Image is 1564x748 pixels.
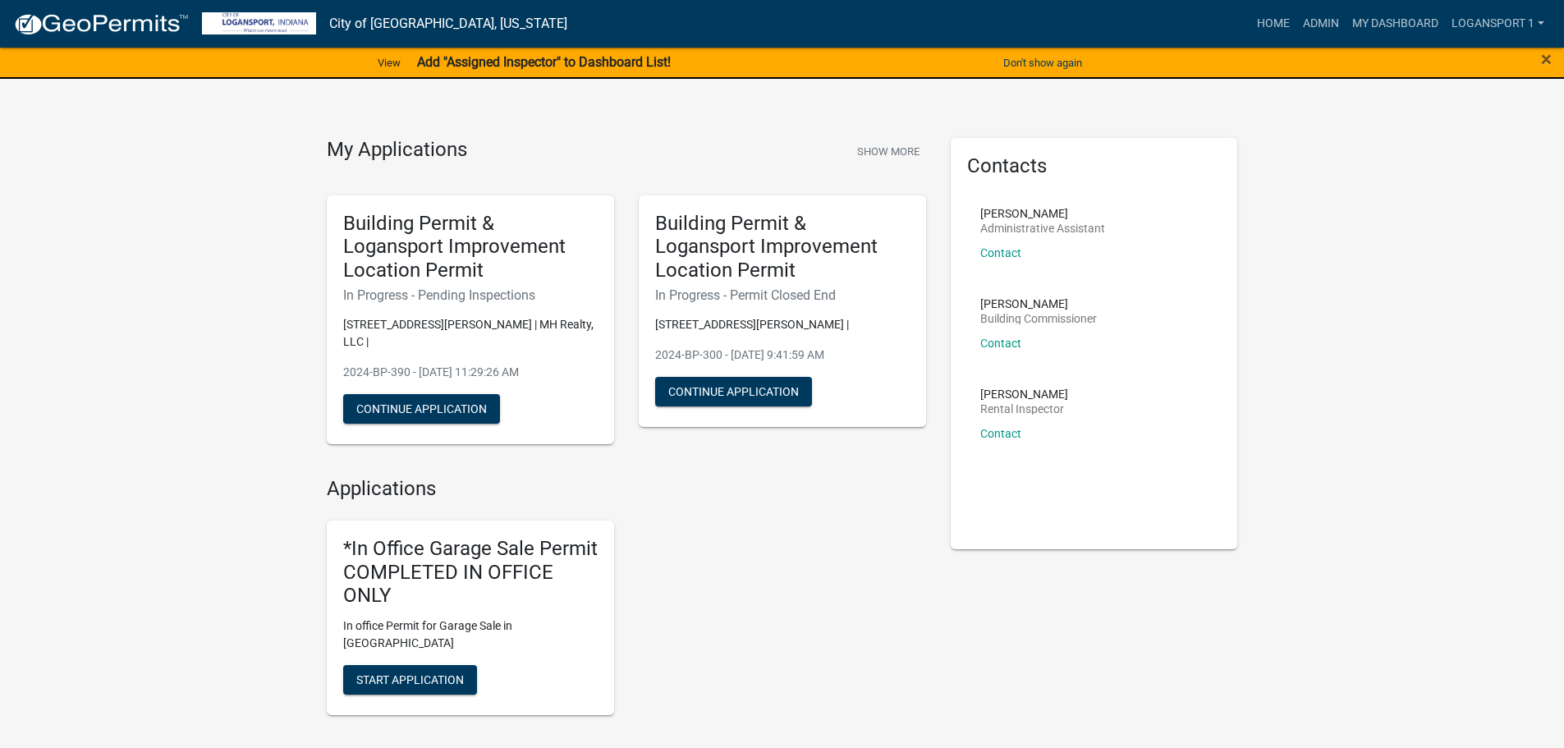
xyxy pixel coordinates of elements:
button: Show More [851,138,926,165]
p: 2024-BP-390 - [DATE] 11:29:26 AM [343,364,598,381]
a: Contact [980,427,1021,440]
p: [PERSON_NAME] [980,388,1068,400]
button: Close [1541,49,1552,69]
h4: Applications [327,477,926,501]
p: [STREET_ADDRESS][PERSON_NAME] | MH Realty, LLC | [343,316,598,351]
a: Contact [980,337,1021,350]
h5: *In Office Garage Sale Permit COMPLETED IN OFFICE ONLY [343,537,598,608]
a: Admin [1296,8,1346,39]
p: 2024-BP-300 - [DATE] 9:41:59 AM [655,346,910,364]
p: Building Commissioner [980,313,1097,324]
button: Start Application [343,665,477,695]
button: Continue Application [343,394,500,424]
strong: Add "Assigned Inspector" to Dashboard List! [417,54,671,70]
p: [STREET_ADDRESS][PERSON_NAME] | [655,316,910,333]
h4: My Applications [327,138,467,163]
a: City of [GEOGRAPHIC_DATA], [US_STATE] [329,10,567,38]
p: [PERSON_NAME] [980,298,1097,310]
span: × [1541,48,1552,71]
h6: In Progress - Pending Inspections [343,287,598,303]
p: [PERSON_NAME] [980,208,1105,219]
img: City of Logansport, Indiana [202,12,316,34]
h5: Building Permit & Logansport Improvement Location Permit [343,212,598,282]
a: Contact [980,246,1021,259]
h5: Contacts [967,154,1222,178]
button: Continue Application [655,377,812,406]
a: My Dashboard [1346,8,1445,39]
button: Don't show again [997,49,1089,76]
p: Administrative Assistant [980,223,1105,234]
a: Home [1250,8,1296,39]
h6: In Progress - Permit Closed End [655,287,910,303]
p: Rental Inspector [980,403,1068,415]
p: In office Permit for Garage Sale in [GEOGRAPHIC_DATA] [343,617,598,652]
a: Logansport 1 [1445,8,1551,39]
span: Start Application [356,673,464,686]
a: View [371,49,407,76]
h5: Building Permit & Logansport Improvement Location Permit [655,212,910,282]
